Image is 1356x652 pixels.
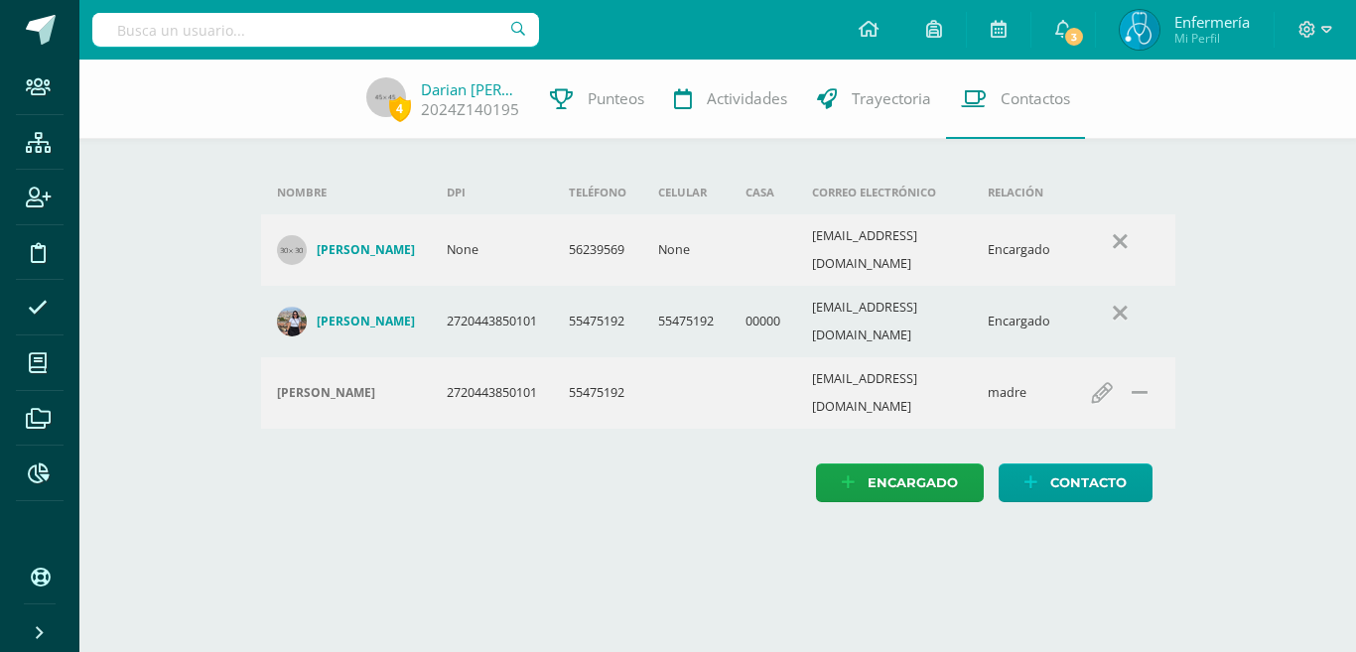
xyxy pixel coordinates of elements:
th: Teléfono [553,171,642,214]
th: Relación [972,171,1066,214]
a: Darian [PERSON_NAME] [421,79,520,99]
img: 30x30 [277,235,307,265]
h4: [PERSON_NAME] [317,242,415,258]
td: None [431,214,553,286]
span: Actividades [707,88,787,109]
a: 2024Z140195 [421,99,519,120]
td: Encargado [972,214,1066,286]
img: aa4f30ea005d28cfb9f9341ec9462115.png [1120,10,1159,50]
th: DPI [431,171,553,214]
td: 2720443850101 [431,357,553,429]
input: Busca un usuario... [92,13,539,47]
span: Trayectoria [852,88,931,109]
th: Casa [730,171,796,214]
td: 56239569 [553,214,642,286]
a: [PERSON_NAME] [277,235,415,265]
h4: [PERSON_NAME] [277,385,375,401]
span: Mi Perfil [1174,30,1250,47]
td: None [642,214,730,286]
td: 2720443850101 [431,286,553,357]
a: Contacto [999,463,1153,502]
span: 3 [1063,26,1085,48]
td: [EMAIL_ADDRESS][DOMAIN_NAME] [796,214,972,286]
td: Encargado [972,286,1066,357]
th: Correo electrónico [796,171,972,214]
a: Actividades [659,60,802,139]
div: monica leiva [277,385,415,401]
img: da567748973529ddf692646328022678.png [277,307,307,336]
a: Contactos [946,60,1085,139]
td: 55475192 [553,286,642,357]
a: Punteos [535,60,659,139]
a: [PERSON_NAME] [277,307,415,336]
a: Encargado [816,463,984,502]
span: Enfermería [1174,12,1250,32]
td: 55475192 [642,286,730,357]
a: Trayectoria [802,60,946,139]
h4: [PERSON_NAME] [317,314,415,329]
td: madre [972,357,1066,429]
img: 45x45 [366,77,406,117]
th: Nombre [261,171,431,214]
span: Punteos [588,88,644,109]
span: Contactos [1001,88,1070,109]
th: Celular [642,171,730,214]
span: Contacto [1050,464,1127,501]
td: 55475192 [553,357,642,429]
td: [EMAIL_ADDRESS][DOMAIN_NAME] [796,286,972,357]
td: 00000 [730,286,796,357]
span: Encargado [868,464,958,501]
td: [EMAIL_ADDRESS][DOMAIN_NAME] [796,357,972,429]
span: 4 [389,96,411,121]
